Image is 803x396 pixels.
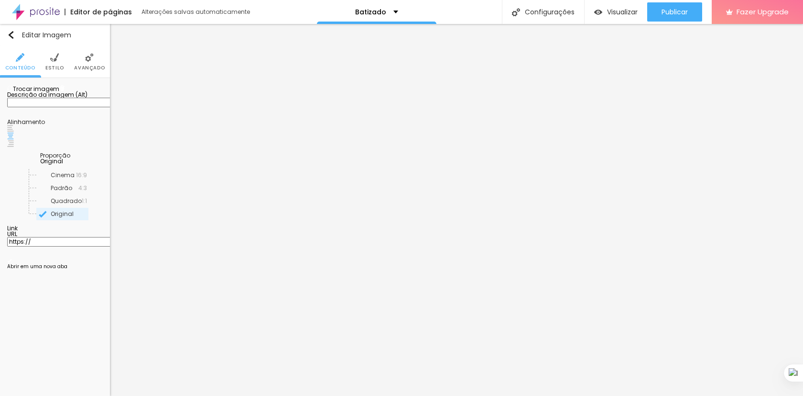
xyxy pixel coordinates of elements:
button: Visualizar [585,2,647,22]
div: URL [7,231,103,237]
img: Icone [50,53,59,62]
img: Icone [7,85,13,91]
img: paragraph-right-align.svg [7,140,14,147]
div: Abrir em uma nova aba [7,264,103,269]
span: 16:9 [76,172,87,178]
div: Proporção [40,153,70,158]
span: Avançado [74,66,105,70]
div: Alinhamento [7,119,103,125]
div: Descrição da imagem (Alt) [7,92,103,98]
div: Editor de páginas [65,9,132,15]
img: view-1.svg [594,8,602,16]
iframe: Editor [110,24,803,396]
span: Original [51,210,74,218]
span: Quadrado [51,197,82,205]
span: Conteúdo [5,66,35,70]
img: Icone [39,210,47,218]
img: Icone [7,259,12,263]
div: Editar Imagem [7,31,71,39]
img: Icone [16,53,24,62]
img: Icone [85,53,94,62]
img: paragraph-left-align.svg [7,125,14,132]
span: Visualizar [607,8,638,16]
div: Alterações salvas automaticamente [141,9,251,15]
img: paragraph-center-align.svg [7,133,14,139]
span: Cinema [51,171,75,179]
span: Trocar imagem [7,85,59,93]
span: Estilo [45,66,64,70]
span: 1:1 [82,198,87,204]
p: Batizado [355,9,386,15]
button: Publicar [647,2,702,22]
img: Icone [512,8,520,16]
span: Padrão [51,184,72,192]
span: 4:3 [78,185,87,191]
img: Icone [7,31,15,39]
span: Fazer Upgrade [737,8,789,16]
img: Icone [59,85,65,91]
span: Publicar [662,8,688,16]
span: Original [40,157,63,165]
div: Link [7,226,103,231]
